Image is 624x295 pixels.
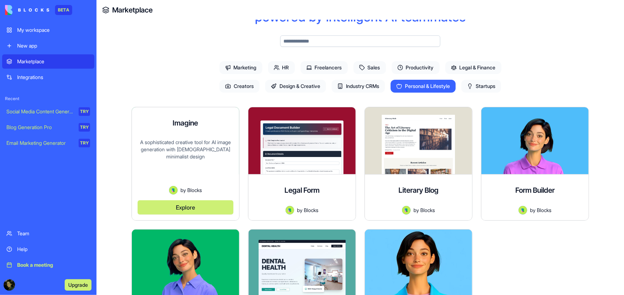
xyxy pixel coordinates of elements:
[79,139,90,147] div: TRY
[65,279,91,291] button: Upgrade
[169,186,178,195] img: Avatar
[65,281,91,288] a: Upgrade
[17,74,90,81] div: Integrations
[138,139,233,186] div: A sophisticated creative tool for AI image generation with [DEMOGRAPHIC_DATA] minimalist design
[268,61,295,74] span: HR
[17,230,90,237] div: Team
[398,185,439,195] h4: Literary Blog
[132,107,239,221] a: ImagineA sophisticated creative tool for AI image generation with [DEMOGRAPHIC_DATA] minimalist d...
[515,185,555,195] h4: Form Builder
[481,107,589,221] a: Form BuilderAvatarbyBlocks
[79,107,90,116] div: TRY
[5,5,72,15] a: BETA
[6,139,74,147] div: Email Marketing Generator
[2,39,94,53] a: New app
[2,120,94,134] a: Blog Generation ProTRY
[391,80,456,93] span: Personal & Lifestyle
[187,186,202,194] span: Blocks
[365,107,472,221] a: Literary BlogAvatarbyBlocks
[301,61,348,74] span: Freelancers
[219,61,262,74] span: Marketing
[173,118,198,128] h4: Imagine
[2,242,94,256] a: Help
[219,80,259,93] span: Creators
[2,258,94,272] a: Book a meeting
[138,200,233,215] button: Explore
[420,206,435,214] span: Blocks
[2,96,94,102] span: Recent
[530,206,535,214] span: by
[2,70,94,84] a: Integrations
[17,26,90,34] div: My workspace
[445,61,501,74] span: Legal & Finance
[353,61,386,74] span: Sales
[304,206,318,214] span: Blocks
[2,104,94,119] a: Social Media Content GeneratorTRY
[297,206,302,214] span: by
[55,5,72,15] div: BETA
[2,226,94,241] a: Team
[6,108,74,115] div: Social Media Content Generator
[2,136,94,150] a: Email Marketing GeneratorTRY
[2,23,94,37] a: My workspace
[286,206,294,215] img: Avatar
[392,61,440,74] span: Productivity
[5,5,49,15] img: logo
[519,206,527,215] img: Avatar
[2,54,94,69] a: Marketplace
[413,206,419,214] span: by
[265,80,326,93] span: Design & Creative
[402,206,411,215] img: Avatar
[6,124,74,131] div: Blog Generation Pro
[284,185,320,195] h4: Legal Form
[461,80,501,93] span: Startups
[17,261,90,269] div: Book a meeting
[248,107,356,221] a: Legal FormAvatarbyBlocks
[17,246,90,253] div: Help
[332,80,385,93] span: Industry CRMs
[17,58,90,65] div: Marketplace
[180,186,186,194] span: by
[17,42,90,49] div: New app
[79,123,90,132] div: TRY
[4,279,15,291] img: ACg8ocJ-lYxrqPBjIw-JJdf-V9xT1h7rEPSwz59WAxkrUxedt_1atps=s96-c
[112,5,153,15] a: Marketplace
[537,206,551,214] span: Blocks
